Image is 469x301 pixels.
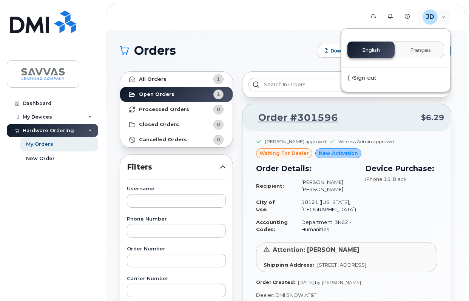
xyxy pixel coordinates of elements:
[139,107,189,113] strong: Processed Orders
[259,150,309,157] span: waiting for dealer
[264,262,314,268] strong: Shipping Address:
[265,138,326,145] div: [PERSON_NAME] approved
[127,187,226,191] label: Username
[436,268,463,295] iframe: Messenger Launcher
[217,121,220,128] span: 0
[139,137,187,143] strong: Cancelled Orders
[410,47,431,53] span: Français
[217,91,220,98] span: 1
[295,216,356,236] td: Department: 3K62 - Humanities
[217,106,220,113] span: 0
[319,150,358,157] span: New Activation
[298,279,361,285] span: [DATE] by [PERSON_NAME]
[139,76,167,82] strong: All Orders
[365,163,437,174] h3: Device Purchase:
[256,219,288,232] strong: Accounting Codes:
[127,276,226,281] label: Carrier Number
[295,196,356,216] td: 10121 ([US_STATE], [GEOGRAPHIC_DATA])
[217,136,220,143] span: 0
[120,72,233,87] a: All Orders1
[338,138,394,145] div: Wireless Admin approved
[217,76,220,83] span: 1
[256,183,284,189] strong: Recipient:
[295,176,356,196] td: [PERSON_NAME] [PERSON_NAME]
[256,292,437,299] p: Dealer: DMI SNOW AT&T
[341,71,450,85] div: Sign out
[318,44,392,58] button: Download Excel Report
[421,112,444,123] span: $6.29
[390,176,407,182] span: , Black
[256,199,275,212] strong: City of Use:
[127,217,226,222] label: Phone Number
[127,247,226,252] label: Order Number
[134,45,176,56] span: Orders
[139,91,174,97] strong: Open Orders
[317,262,366,268] span: [STREET_ADDRESS]
[120,87,233,102] a: Open Orders1
[256,279,295,285] strong: Order Created:
[120,132,233,147] a: Cancelled Orders0
[256,163,356,174] h3: Order Details:
[365,176,390,182] span: iPhone 15
[248,78,445,91] input: Search in orders
[139,122,179,128] strong: Closed Orders
[120,102,233,117] a: Processed Orders0
[273,246,359,253] span: Attention: [PERSON_NAME]
[249,111,338,125] a: Order #301596
[127,162,220,173] span: Filters
[120,117,233,132] a: Closed Orders0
